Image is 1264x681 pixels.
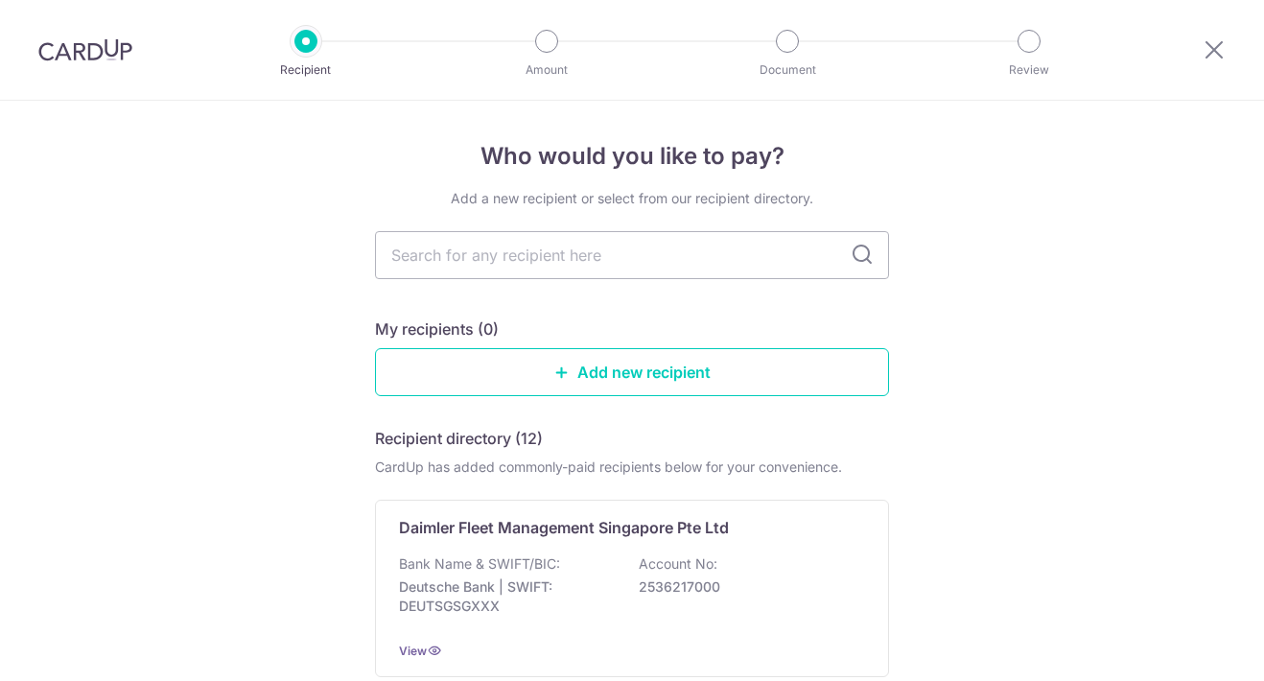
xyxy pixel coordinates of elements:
img: CardUp [38,38,132,61]
p: Recipient [235,60,377,80]
a: View [399,644,427,658]
h5: Recipient directory (12) [375,427,543,450]
p: Account No: [639,554,717,574]
h5: My recipients (0) [375,317,499,340]
input: Search for any recipient here [375,231,889,279]
div: Add a new recipient or select from our recipient directory. [375,189,889,208]
p: Deutsche Bank | SWIFT: DEUTSGSGXXX [399,577,614,616]
p: Review [958,60,1100,80]
div: CardUp has added commonly-paid recipients below for your convenience. [375,458,889,477]
p: Daimler Fleet Management Singapore Pte Ltd [399,516,729,539]
p: 2536217000 [639,577,854,597]
p: Document [716,60,858,80]
a: Add new recipient [375,348,889,396]
h4: Who would you like to pay? [375,139,889,174]
p: Bank Name & SWIFT/BIC: [399,554,560,574]
p: Amount [476,60,618,80]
